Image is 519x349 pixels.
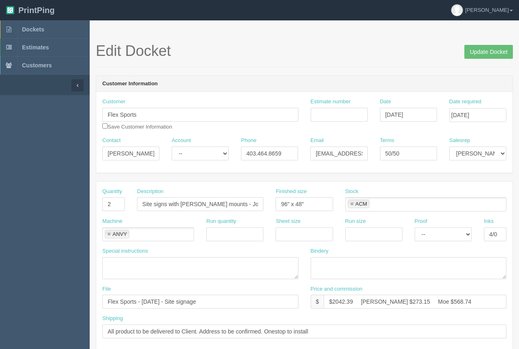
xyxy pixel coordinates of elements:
label: Date required [449,98,481,106]
header: Customer Information [96,76,512,92]
img: avatar_default-7531ab5dedf162e01f1e0bb0964e6a185e93c5c22dfe317fb01d7f8cd2b1632c.jpg [451,4,463,16]
label: Terms [380,137,394,144]
label: Run size [345,218,366,225]
input: Update Docket [464,45,513,59]
label: Finished size [276,188,307,196]
label: Inks [484,218,494,225]
label: Email [310,137,324,144]
span: Customers [22,62,52,69]
span: Estimates [22,44,49,51]
div: ACM [356,201,367,207]
label: Machine [102,218,122,225]
div: Save Customer Information [102,98,298,131]
label: Estimate number [311,98,351,106]
label: Quantity [102,188,122,196]
input: Enter customer name [102,108,298,122]
label: Stock [345,188,359,196]
div: $ [311,295,324,309]
label: Description [137,188,163,196]
label: Date [380,98,391,106]
label: Special instructions [102,247,148,255]
span: Dockets [22,26,44,33]
label: Customer [102,98,125,106]
label: Bindery [311,247,329,255]
label: Proof [415,218,427,225]
label: Contact [102,137,121,144]
label: Phone [241,137,256,144]
h1: Edit Docket [96,43,513,59]
label: Account [172,137,191,144]
label: Sheet size [276,218,300,225]
label: Shipping [102,315,123,322]
img: logo-3e63b451c926e2ac314895c53de4908e5d424f24456219fb08d385ab2e579770.png [6,6,14,14]
label: Run quantity [206,218,236,225]
label: Salesrep [449,137,470,144]
label: Price and commission [311,285,362,293]
label: File [102,285,111,293]
div: ANVY [113,231,127,237]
